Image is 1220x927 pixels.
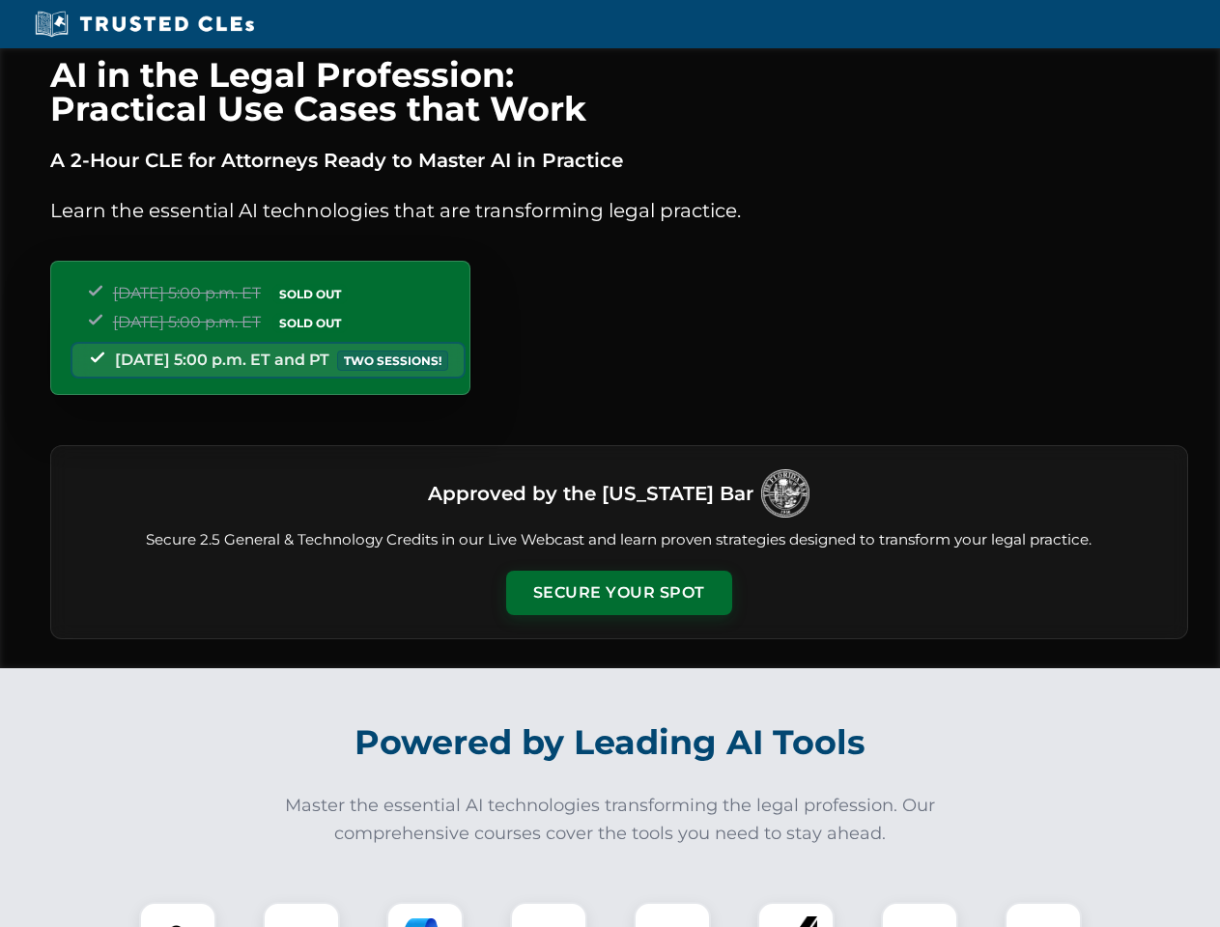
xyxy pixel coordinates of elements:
p: Learn the essential AI technologies that are transforming legal practice. [50,195,1188,226]
span: SOLD OUT [272,284,348,304]
h3: Approved by the [US_STATE] Bar [428,476,753,511]
button: Secure Your Spot [506,571,732,615]
span: [DATE] 5:00 p.m. ET [113,313,261,331]
p: A 2-Hour CLE for Attorneys Ready to Master AI in Practice [50,145,1188,176]
span: SOLD OUT [272,313,348,333]
span: [DATE] 5:00 p.m. ET [113,284,261,302]
h2: Powered by Leading AI Tools [75,709,1146,776]
h1: AI in the Legal Profession: Practical Use Cases that Work [50,58,1188,126]
p: Master the essential AI technologies transforming the legal profession. Our comprehensive courses... [272,792,949,848]
p: Secure 2.5 General & Technology Credits in our Live Webcast and learn proven strategies designed ... [74,529,1164,551]
img: Logo [761,469,809,518]
img: Trusted CLEs [29,10,260,39]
